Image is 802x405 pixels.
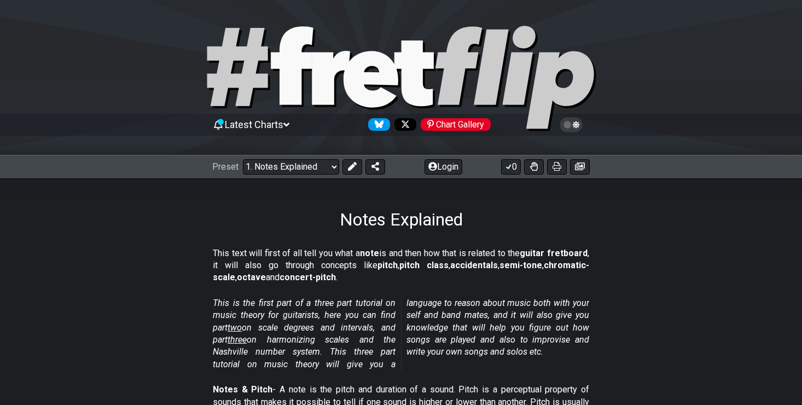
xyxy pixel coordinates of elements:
[421,118,491,131] div: Chart Gallery
[225,119,283,130] span: Latest Charts
[425,159,462,175] button: Login
[450,260,498,270] strong: accidentals
[243,159,339,175] select: Preset
[212,161,239,172] span: Preset
[377,260,398,270] strong: pitch
[501,159,521,175] button: 0
[360,248,379,258] strong: note
[342,159,362,175] button: Edit Preset
[547,159,567,175] button: Print
[237,272,266,282] strong: octave
[520,248,588,258] strong: guitar fretboard
[213,247,589,284] p: This text will first of all tell you what a is and then how that is related to the , it will also...
[365,159,385,175] button: Share Preset
[524,159,544,175] button: Toggle Dexterity for all fretkits
[213,384,272,395] strong: Notes & Pitch
[364,118,390,131] a: Follow #fretflip at Bluesky
[416,118,491,131] a: #fretflip at Pinterest
[570,159,590,175] button: Create image
[499,260,542,270] strong: semi-tone
[228,334,247,345] span: three
[399,260,449,270] strong: pitch class
[228,322,242,333] span: two
[340,209,463,230] h1: Notes Explained
[213,298,589,369] em: This is the first part of a three part tutorial on music theory for guitarists, here you can find...
[565,120,578,130] span: Toggle light / dark theme
[280,272,336,282] strong: concert-pitch
[390,118,416,131] a: Follow #fretflip at X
